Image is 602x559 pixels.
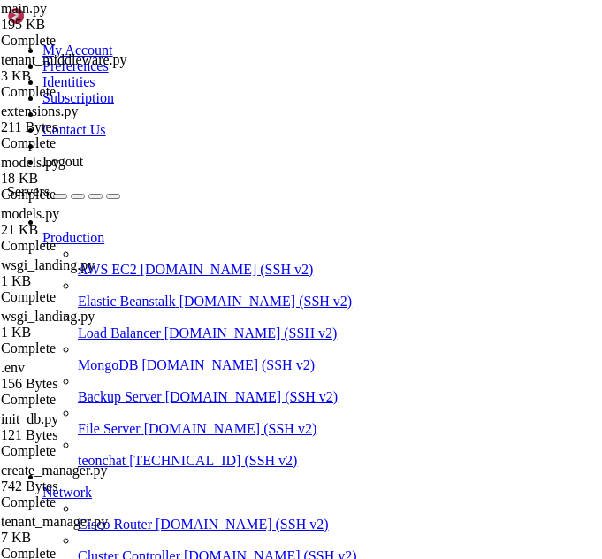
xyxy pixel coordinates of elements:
[1,52,127,67] span: tenant_middleware.py
[7,416,372,428] x-row: (venv) root@teonchat:~/meuapp/flaskmkdir/oficial/app_deli
[7,57,372,69] x-row: [DATE] 03:32:32 teonchat gunicorn[1369914]: ^^^^^^^^^^^^^^^^^^^^^^^^
[7,143,372,156] x-row: [DATE] 03:32:32 teonchat gunicorn[1369914]: current_app.login_manager._load_user()
[1,392,164,408] div: Complete
[1,341,164,356] div: Complete
[7,317,372,329] x-row: on.py", line 2239, in _execute_internal
[7,168,372,180] x-row: [PERSON_NAME].py", line 347, in _load_user
[1,427,164,443] div: 121 Bytes
[7,304,372,317] x-row: [DATE] 03:59:48 teonchat gunicorn[1369912]: File "/root/meuapp/flaskmkdir/oficial/app_delivery/ve...
[7,428,372,440] x-row: very#
[7,218,372,230] x-row: ^C
[7,341,372,354] x-row: [DATE] 03:59:48 teonchat gunicorn[1369912]: ^^^^^^^^^^^^^^^^^^^^^^^^^^^^^^^
[1,1,164,33] span: main.py
[7,19,372,32] x-row: root@teonchat:~/meuapp/flaskmkdir/oficial/app_delivery# source venv/bin/activate
[1,411,58,426] span: init_db.py
[1,155,164,187] span: models.py
[7,230,372,242] x-row: (venv) root@teonchat:~/meuapp/flaskmkdir/oficial/app_delivery# ^C
[1,273,164,289] div: 1 KB
[7,292,372,304] x-row: [DATE] 03:59:48 teonchat gunicorn[1369912]: ^^^^^^^^^^^^^^^^^^^^^^^
[1,479,164,494] div: 742 Bytes
[7,267,372,279] x-row: on.py", line 2365, in execute
[1,514,164,546] span: tenant_manager.py
[1,52,164,84] span: tenant_middleware.py
[45,428,51,440] div: (6, 34)
[7,81,372,94] x-row: ", line 405, in _user_context_processor
[1,155,59,170] span: models.py
[7,366,372,379] x-row: [DATE] 03:59:48 teonchat gunicorn[1369912]: return super().get_bind(mapper, clause, **kw)
[1,1,47,16] span: main.py
[7,94,372,106] x-row: [DATE] 03:32:32 teonchat gunicorn[1369914]: return dict(current_user=_get_user())
[1,33,164,49] div: Complete
[1,411,164,443] span: init_db.py
[1,530,164,546] div: 7 KB
[1,135,164,151] div: Complete
[7,156,372,168] x-row: [DATE] 03:32:32 teonchat gunicorn[1369914]: File "/root/meuapp/flaskmkdir/oficial/app_delivery/ve...
[1,103,79,119] span: extensions.py
[7,279,372,292] x-row: [DATE] 03:59:48 teonchat gunicorn[1369912]: return self._execute_internal(
[7,329,372,341] x-row: [DATE] 03:59:48 teonchat gunicorn[1369912]: bind = self.get_bind(**bind_arguments)
[1,309,95,324] span: wsgi_landing.py
[1,206,59,221] span: models.py
[7,255,372,267] x-row: [DATE] 03:59:48 teonchat gunicorn[1369912]: File "/root/meuapp/flaskmkdir/oficial/app_delivery/ve...
[1,325,164,341] div: 1 KB
[7,391,372,403] x-row: [DATE] 03:59:48 teonchat gunicorn[1369912]: TypeError: Session.get_bind() takes from 1 to 2 posit...
[7,119,372,131] x-row: [DATE] 03:32:32 teonchat gunicorn[1369914]: File "/root/meuapp/flaskmkdir/oficial/app_delivery/ve...
[1,187,164,203] div: Complete
[1,119,164,135] div: 211 Bytes
[7,44,372,57] x-row: ][DATE] 03:32:32 teonchat gunicorn[1369914]: context.update(self.ensure_sync(func)())
[7,7,372,19] x-row: root@teonchat:~# cd meuapp/flaskmkdir/oficial/app_delivery
[7,193,372,205] x-row: [DATE] 03:32:32 teonchat gunicorn[1369914]: Exception: Missing user_loader or request_loader. Ref...
[1,494,164,510] div: Complete
[7,354,372,366] x-row: [DATE] 03:59:48 teonchat gunicorn[1369912]: File "/root/meuapp/flaskmkdir/oficial/app_delivery/te...
[1,84,164,100] div: Complete
[1,222,164,238] div: 21 KB
[1,376,164,392] div: 156 Bytes
[1,463,107,478] span: create_manager.py
[1,360,25,375] span: .env
[1,443,164,459] div: Complete
[1,206,164,238] span: models.py
[1,257,164,289] span: wsgi_landing.py
[1,289,164,305] div: Complete
[1,257,95,272] span: wsgi_landing.py
[7,131,372,143] x-row: ", line 370, in _get_user
[7,379,372,391] x-row: [DATE] 03:59:48 teonchat gunicorn[1369912]: ^^^^^^^^^^^^^^^^^^^^^^^^^^^^^^^^^^^^^^
[7,242,372,255] x-row: (venv) root@teonchat:~/meuapp/flaskmkdir/oficial/app_delivery# journalctl -u app_delivery -f
[1,68,164,84] div: 3 KB
[1,238,164,254] div: Complete
[1,309,164,341] span: wsgi_landing.py
[1,17,164,33] div: 195 KB
[1,463,164,494] span: create_manager.py
[7,403,372,416] x-row: ^C
[7,69,372,81] x-row: [DATE] 03:32:32 teonchat gunicorn[1369914]: File "/root/meuapp/flaskmkdir/oficial/app_delivery/ve...
[7,106,372,119] x-row: [DATE] 03:32:32 teonchat gunicorn[1369914]: ^^^^^^^^^^^
[1,360,164,392] span: .env
[1,103,164,135] span: extensions.py
[1,171,164,187] div: 18 KB
[1,514,108,529] span: tenant_manager.py
[7,180,372,193] x-row: [DATE] 03:32:32 teonchat gunicorn[1369914]: raise Exception(
[7,32,372,44] x-row: (venv) root@teonchat:~/meuapp/flaskmkdir/oficial/app_delivery# journalctl -u app_delivery -f
[7,205,372,218] x-row: for more info.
